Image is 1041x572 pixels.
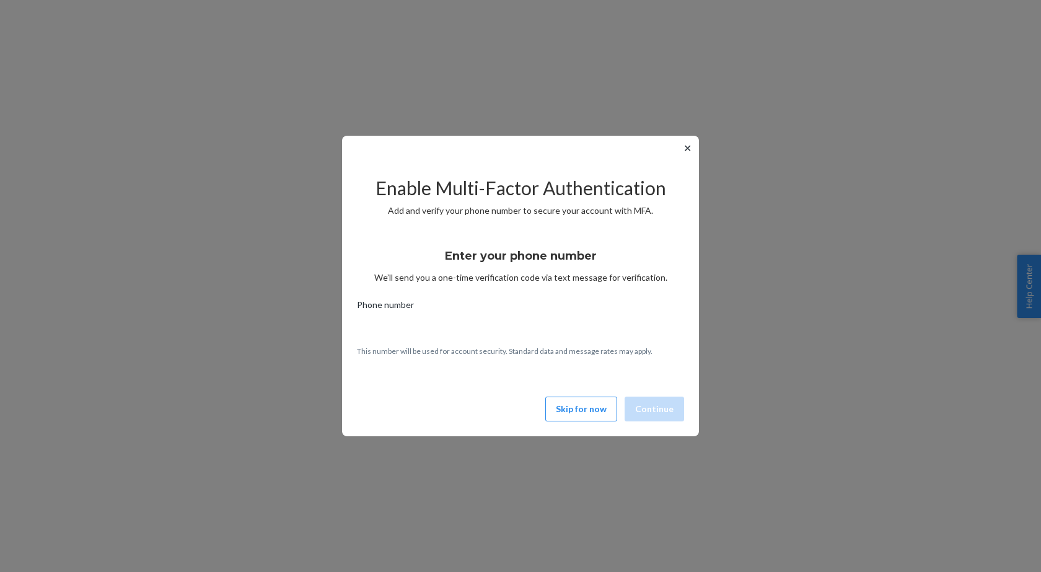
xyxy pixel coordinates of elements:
[357,205,684,217] p: Add and verify your phone number to secure your account with MFA.
[545,397,617,421] button: Skip for now
[625,397,684,421] button: Continue
[357,178,684,198] h2: Enable Multi-Factor Authentication
[681,141,694,156] button: ✕
[357,299,414,316] span: Phone number
[357,346,684,356] p: This number will be used for account security. Standard data and message rates may apply.
[357,238,684,284] div: We’ll send you a one-time verification code via text message for verification.
[445,248,597,264] h3: Enter your phone number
